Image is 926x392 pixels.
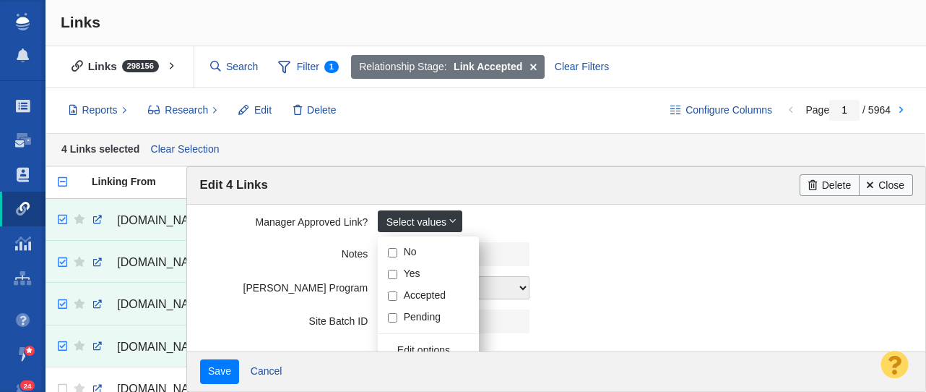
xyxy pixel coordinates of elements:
span: [DOMAIN_NAME][URL] [117,298,239,310]
span: Edit [254,103,272,118]
span: Reports [82,103,118,118]
label: Yes [404,267,420,280]
a: Clear Selection [147,139,222,161]
span: Links [61,14,100,30]
button: Configure Columns [662,98,781,123]
span: [DOMAIN_NAME][URL] [117,341,239,353]
span: [DOMAIN_NAME][URL] [117,214,239,226]
div: Clear Filters [546,55,617,80]
a: [DOMAIN_NAME][URL] [92,250,223,275]
a: Select values [378,210,462,232]
label: Manager Approved Link? [200,210,378,229]
a: [DOMAIN_NAME][URL] [92,292,223,317]
a: Close [859,174,913,196]
button: Reports [61,98,135,123]
span: Configure Columns [685,103,772,118]
span: Edit 4 Links [200,178,268,192]
input: Search [204,54,265,80]
a: Cancel [242,361,290,383]
span: 24 [20,380,35,391]
label: Pending [404,310,441,323]
label: [PERSON_NAME] Program [200,276,378,294]
a: Edit options... [378,339,489,360]
span: Filter [270,54,347,81]
span: 1 [324,61,339,73]
img: buzzstream_logo_iconsimple.png [16,13,29,30]
a: Linking From [92,176,235,189]
a: [DOMAIN_NAME][URL] [92,335,223,359]
span: Page / 5964 [805,104,891,116]
span: [DOMAIN_NAME][URL] [117,256,239,268]
span: Relationship Stage: [359,59,446,74]
strong: Link Accepted [454,59,522,74]
a: [DOMAIN_NAME][URL] [92,208,223,233]
label: No [404,245,417,258]
input: Save [200,359,240,384]
strong: 4 Links selected [61,142,139,154]
a: Delete [800,174,859,196]
div: Linking From [92,176,235,187]
button: Delete [285,98,345,123]
label: Notes [200,242,378,260]
button: Research [140,98,226,123]
span: Research [165,103,208,118]
label: Accepted [404,289,446,302]
label: Site Batch ID [200,310,378,328]
span: Delete [307,103,336,118]
button: Edit [230,98,280,123]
